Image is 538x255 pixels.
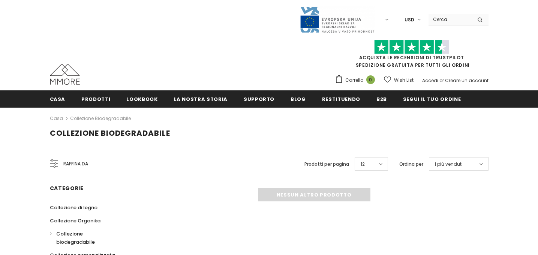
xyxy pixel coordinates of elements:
a: La nostra storia [174,90,228,107]
span: 12 [361,160,365,168]
a: Casa [50,90,66,107]
a: Blog [291,90,306,107]
img: Casi MMORE [50,64,80,85]
a: Creare un account [445,77,489,84]
a: Accedi [422,77,438,84]
span: or [439,77,444,84]
a: Collezione biodegradabile [50,227,120,249]
span: B2B [376,96,387,103]
label: Prodotti per pagina [304,160,349,168]
a: Collezione di legno [50,201,97,214]
span: Segui il tuo ordine [403,96,461,103]
a: supporto [244,90,274,107]
label: Ordina per [399,160,423,168]
span: Carrello [345,76,363,84]
span: Restituendo [322,96,360,103]
span: Prodotti [81,96,110,103]
span: Categorie [50,184,84,192]
a: Restituendo [322,90,360,107]
span: supporto [244,96,274,103]
span: Blog [291,96,306,103]
a: Collezione Organika [50,214,100,227]
span: USD [405,16,414,24]
span: La nostra storia [174,96,228,103]
span: Wish List [394,76,414,84]
a: Wish List [384,73,414,87]
a: Prodotti [81,90,110,107]
a: Javni Razpis [300,16,375,22]
span: Collezione biodegradabile [50,128,170,138]
img: Fidati di Pilot Stars [374,40,449,54]
span: Casa [50,96,66,103]
a: Carrello 0 [335,75,379,86]
a: Segui il tuo ordine [403,90,461,107]
a: B2B [376,90,387,107]
span: SPEDIZIONE GRATUITA PER TUTTI GLI ORDINI [335,43,489,68]
span: Collezione Organika [50,217,100,224]
a: Collezione biodegradabile [70,115,131,121]
span: Collezione di legno [50,204,97,211]
span: Lookbook [126,96,157,103]
a: Acquista le recensioni di TrustPilot [359,54,464,61]
span: Collezione biodegradabile [56,230,95,246]
input: Search Site [429,14,472,25]
span: Raffina da [63,160,88,168]
img: Javni Razpis [300,6,375,33]
span: 0 [366,75,375,84]
a: Lookbook [126,90,157,107]
a: Casa [50,114,63,123]
span: I più venduti [435,160,463,168]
